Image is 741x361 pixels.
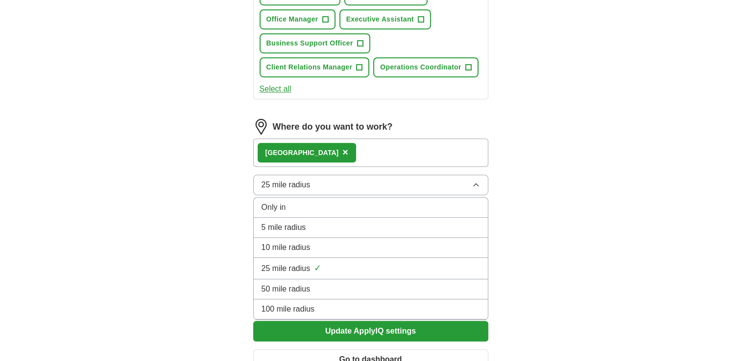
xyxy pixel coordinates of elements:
span: Client Relations Manager [266,62,353,72]
span: 100 mile radius [262,303,315,315]
button: 25 mile radius [253,175,488,195]
span: 25 mile radius [262,179,311,191]
span: 10 mile radius [262,242,311,253]
button: Select all [260,83,291,95]
span: 50 mile radius [262,283,311,295]
img: location.png [253,119,269,135]
span: Executive Assistant [346,14,414,24]
span: 25 mile radius [262,263,311,274]
label: Where do you want to work? [273,120,393,134]
span: Only in [262,202,286,213]
button: Update ApplyIQ settings [253,321,488,341]
button: Executive Assistant [339,9,431,29]
span: Operations Coordinator [380,62,461,72]
div: [GEOGRAPHIC_DATA] [265,148,339,158]
button: Office Manager [260,9,335,29]
button: × [342,145,348,160]
button: Business Support Officer [260,33,370,53]
span: 5 mile radius [262,222,306,233]
span: Business Support Officer [266,38,353,48]
span: × [342,147,348,158]
button: Client Relations Manager [260,57,370,77]
button: Operations Coordinator [373,57,478,77]
span: Office Manager [266,14,318,24]
span: ✓ [314,262,321,275]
